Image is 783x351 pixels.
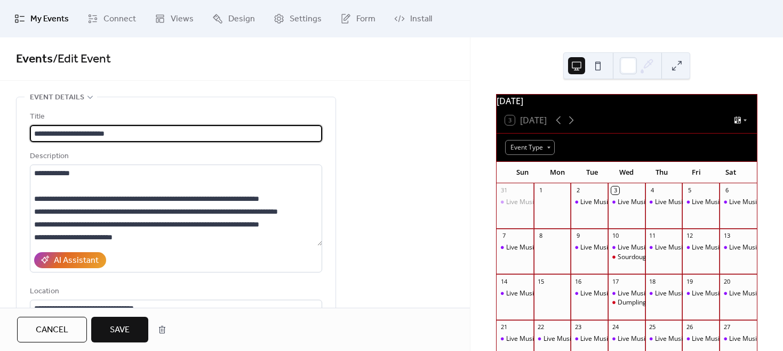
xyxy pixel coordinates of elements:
[30,111,320,123] div: Title
[682,198,720,207] div: Live Music - Michael Peters
[692,243,778,252] div: Live Music - [PERSON_NAME]
[290,13,322,26] span: Settings
[30,285,320,298] div: Location
[171,13,194,26] span: Views
[649,323,657,331] div: 25
[571,289,608,298] div: Live Music - Jon Millsap Music
[497,95,757,107] div: [DATE]
[692,198,778,207] div: Live Music - [PERSON_NAME]
[645,243,683,252] div: Live Music - Sam Rouissi
[618,334,704,344] div: Live Music - [PERSON_NAME]
[645,334,683,344] div: Live Music - Rowdy Yates
[574,323,582,331] div: 23
[30,91,84,104] span: Event details
[692,334,778,344] div: Live Music - [PERSON_NAME]
[537,232,545,240] div: 8
[500,232,508,240] div: 7
[608,334,645,344] div: Live Music - Michael Campbell
[537,277,545,285] div: 15
[655,334,741,344] div: Live Music - [PERSON_NAME]
[497,289,534,298] div: Live Music - Loren Radis
[618,253,690,262] div: Sourdough Starter Class
[580,334,686,344] div: Live Music - [PERSON_NAME] Music
[356,13,375,26] span: Form
[571,334,608,344] div: Live Music - Jon Millsap Music
[649,277,657,285] div: 18
[611,232,619,240] div: 10
[655,243,741,252] div: Live Music - [PERSON_NAME]
[723,232,731,240] div: 13
[618,289,704,298] div: Live Music - [PERSON_NAME]
[540,162,574,183] div: Mon
[574,277,582,285] div: 16
[266,4,330,33] a: Settings
[574,162,609,183] div: Tue
[54,254,99,267] div: AI Assistant
[6,4,77,33] a: My Events
[30,13,69,26] span: My Events
[618,243,704,252] div: Live Music - [PERSON_NAME]
[685,186,693,194] div: 5
[720,289,757,298] div: Live Music - Katie Chappell
[537,323,545,331] div: 22
[609,162,644,183] div: Wed
[682,334,720,344] div: Live Music - Emily Smith
[332,4,383,33] a: Form
[506,243,593,252] div: Live Music - [PERSON_NAME]
[580,198,686,207] div: Live Music - [PERSON_NAME] Music
[723,277,731,285] div: 20
[618,198,704,207] div: Live Music - [PERSON_NAME]
[110,324,130,337] span: Save
[506,198,593,207] div: Live Music - [PERSON_NAME]
[500,277,508,285] div: 14
[544,334,630,344] div: Live Music - [PERSON_NAME]
[91,317,148,342] button: Save
[608,298,645,307] div: Dumpling Making Class at Primal House
[580,243,686,252] div: Live Music - [PERSON_NAME] Music
[571,198,608,207] div: Live Music - Jon Millsap Music
[497,198,534,207] div: Live Music - Emily Smith
[228,13,255,26] span: Design
[608,289,645,298] div: Live Music - Sam Rouissi
[720,198,757,207] div: Live Music - The Belmore's
[723,186,731,194] div: 6
[497,243,534,252] div: Live Music - Kielo Smith
[611,277,619,285] div: 17
[17,317,87,342] button: Cancel
[611,323,619,331] div: 24
[505,162,540,183] div: Sun
[500,323,508,331] div: 21
[608,253,645,262] div: Sourdough Starter Class
[534,334,571,344] div: Live Music - Kielo Smith
[537,186,545,194] div: 1
[682,289,720,298] div: Live Music - Dave Tate
[714,162,748,183] div: Sat
[685,232,693,240] div: 12
[571,243,608,252] div: Live Music - Jon Millsap Music
[608,243,645,252] div: Live Music - Gary Wooten
[649,186,657,194] div: 4
[679,162,714,183] div: Fri
[497,334,534,344] div: Live Music - Steve Philip with The Heavy Cats
[410,13,432,26] span: Install
[723,323,731,331] div: 27
[618,298,761,307] div: Dumpling Making Class at [GEOGRAPHIC_DATA]
[506,334,654,344] div: Live Music - [PERSON_NAME] with The Heavy Cats
[682,243,720,252] div: Live Music - Rolf Gehrung
[204,4,263,33] a: Design
[574,232,582,240] div: 9
[692,289,778,298] div: Live Music - [PERSON_NAME]
[720,243,757,252] div: Live Music - Joy Polloi
[500,186,508,194] div: 31
[30,150,320,163] div: Description
[147,4,202,33] a: Views
[53,48,111,71] span: / Edit Event
[34,252,106,268] button: AI Assistant
[611,186,619,194] div: 3
[574,186,582,194] div: 2
[103,13,136,26] span: Connect
[644,162,678,183] div: Thu
[720,334,757,344] div: Live Music - Jon Ranger
[645,198,683,207] div: Live Music - Steve Philip with The Heavy Cats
